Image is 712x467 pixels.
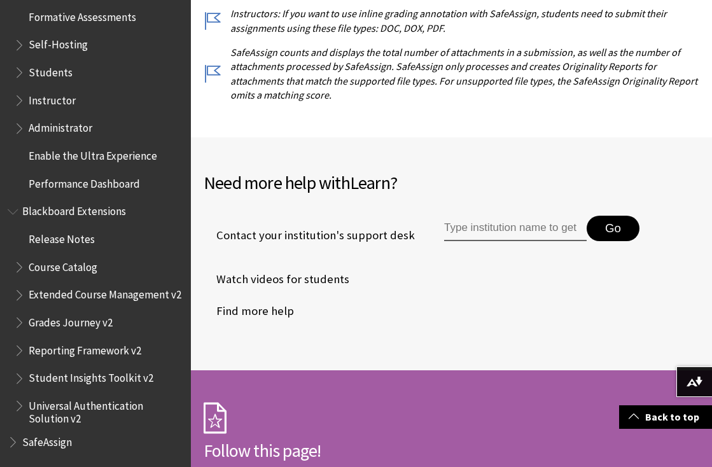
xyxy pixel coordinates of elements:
span: Students [29,62,73,79]
nav: Book outline for Blackboard Extensions [8,201,183,426]
span: Contact your institution's support desk [204,227,415,244]
span: Reporting Framework v2 [29,340,141,357]
span: Universal Authentication Solution v2 [29,395,182,425]
span: Enable the Ultra Experience [29,145,157,162]
span: Formative Assessments [29,6,136,24]
p: Instructors: If you want to use inline grading annotation with SafeAssign, students need to submi... [204,6,699,35]
a: Find more help [204,302,294,321]
a: Watch videos for students [204,270,349,289]
span: Blackboard Extensions [22,201,126,218]
nav: Book outline for Blackboard SafeAssign [8,431,183,453]
span: Release Notes [29,228,95,246]
span: Instructor [29,90,76,107]
span: Performance Dashboard [29,173,140,190]
span: Student Insights Toolkit v2 [29,368,153,385]
span: Course Catalog [29,256,97,274]
span: Grades Journey v2 [29,312,113,329]
span: Self-Hosting [29,34,88,52]
img: Subscription Icon [204,402,227,434]
span: Learn [350,171,390,194]
a: Back to top [619,405,712,429]
span: SafeAssign [22,431,72,449]
span: Extended Course Management v2 [29,284,181,302]
button: Go [587,216,639,241]
p: SafeAssign counts and displays the total number of attachments in a submission, as well as the nu... [204,45,699,102]
h2: Need more help with ? [204,169,699,196]
input: Type institution name to get support [444,216,587,241]
h2: Follow this page! [204,437,585,464]
span: Administrator [29,118,92,135]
